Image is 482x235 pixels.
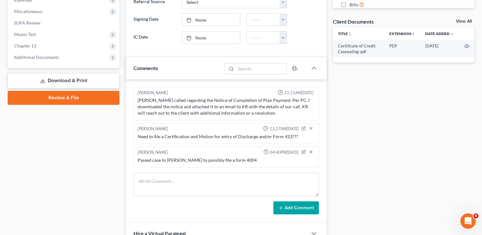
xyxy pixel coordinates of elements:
div: Need to file a Certification and Motion for entry of Discharge and/or Form 423??? [138,133,315,140]
span: Additional Documents [14,54,59,60]
span: Chapter 13 [14,43,36,48]
td: Certificate of Credit Counseling-pdf [333,40,384,58]
div: [PERSON_NAME] [138,149,168,156]
i: expand_more [450,32,454,36]
label: Signing Date [130,13,178,26]
input: -- : -- [247,14,280,26]
td: [DATE] [420,40,459,58]
span: 04:40PM[DATE] [270,149,299,155]
div: [PERSON_NAME] [138,90,168,96]
label: IC Date [130,31,178,44]
button: Add Comment [273,201,319,215]
a: None [182,14,240,26]
a: View All [456,19,472,24]
div: [PERSON_NAME] called regarding the Notice of Completion of Plan Payment. Per PC, I downloaded the... [138,97,315,116]
div: Client Documents [333,18,374,25]
a: None [182,32,240,44]
i: unfold_more [411,32,415,36]
iframe: Intercom live chat [460,213,476,229]
span: 11:27AM[DATE] [270,126,299,132]
span: 11:15AM[DATE] [284,90,313,96]
a: Review & File [8,91,119,105]
a: Download & Print [8,73,119,88]
a: SOFA Review [9,17,119,29]
div: Passed case to [PERSON_NAME] to possibly file a form 4004 [138,157,315,163]
span: 4 [473,213,478,218]
span: SOFA Review [14,20,40,25]
span: Means Test [14,32,36,37]
div: [PERSON_NAME] [138,126,168,132]
a: Date Added expand_more [425,31,454,36]
a: Titleunfold_more [338,31,352,36]
input: -- : -- [247,32,280,44]
span: Bills [349,2,358,8]
a: Extensionunfold_more [389,31,415,36]
span: Miscellaneous [14,9,42,14]
td: PDF [384,40,420,58]
span: Comments [133,65,158,71]
input: Search... [236,63,286,74]
i: unfold_more [348,32,352,36]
